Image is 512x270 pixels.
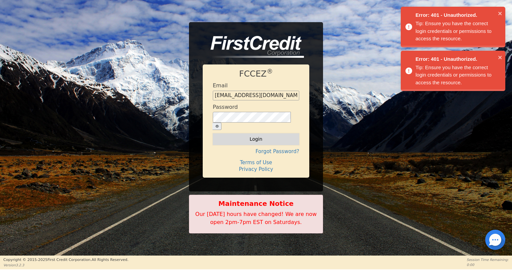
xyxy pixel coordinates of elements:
[415,20,492,41] span: Tip: Ensure you have the correct login credentials or permissions to access the resource.
[415,11,496,19] span: Error: 401 - Unauthorized.
[213,112,291,123] input: password
[203,36,304,58] img: logo-CMu_cnol.png
[193,198,319,209] b: Maintenance Notice
[213,82,228,89] h4: Email
[3,257,128,263] p: Copyright © 2015- 2025 First Credit Corporation.
[498,9,503,17] button: close
[3,263,128,268] p: Version 3.2.3
[213,91,299,101] input: Enter email
[213,166,299,172] h4: Privacy Policy
[467,257,509,262] p: Session Time Remaining:
[213,160,299,166] h4: Terms of Use
[267,68,273,75] sup: ®
[415,55,496,63] span: Error: 401 - Unauthorized.
[213,133,299,145] button: Login
[213,69,299,79] h1: FCCEZ
[213,148,299,154] h4: Forgot Password?
[213,104,238,110] h4: Password
[195,211,317,225] span: Our [DATE] hours have changed! We are now open 2pm-7pm EST on Saturdays.
[415,64,492,85] span: Tip: Ensure you have the correct login credentials or permissions to access the resource.
[91,258,128,262] span: All Rights Reserved.
[467,262,509,267] p: 0:00
[498,53,503,61] button: close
